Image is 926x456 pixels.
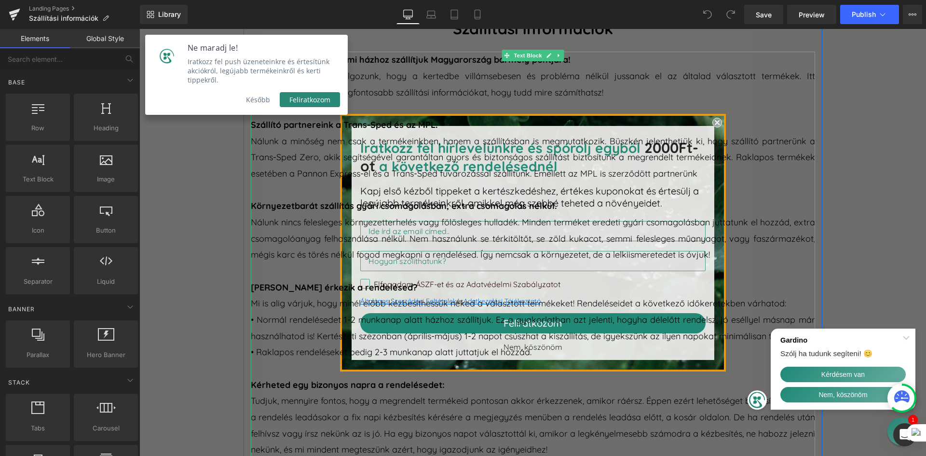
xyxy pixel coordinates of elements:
span: Liquid [77,276,135,287]
span: Preview [799,10,825,20]
a: Landing Pages [29,5,140,13]
h2: Ne maradj le! [48,14,201,24]
p: Tudjuk, mennyire fontos, hogy a megrendelt termékeid pontosan akkor érkezzenek, amikor ráérsz. Ép... [111,364,676,429]
a: Desktop [396,5,420,24]
span: Tabs [9,423,67,433]
a: Global Style [70,29,140,48]
div: Chat widget toggle [748,388,776,416]
button: More [903,5,922,24]
button: Undo [698,5,717,24]
span: Library [158,10,181,19]
span: 1 [913,423,921,431]
span: Button [77,225,135,235]
span: 1 [769,386,778,396]
button: Később [97,63,140,78]
iframe: To enrich screen reader interactions, please activate Accessibility in Grammarly extension settings [139,29,926,456]
button: Redo [721,5,740,24]
iframe: Re:amaze Chat [602,288,786,388]
span: Text Block [372,21,404,32]
a: Laptop [420,5,443,24]
a: Expand / Collapse [414,21,424,32]
button: Feliratkozom [140,63,201,78]
a: New Library [140,5,188,24]
span: Save [756,10,772,20]
p: Iratkozz fel push üzeneteinkre és értesítünk akciókról, legújabb termékeinkről és kerti tippekről. [48,28,201,55]
span: Hero Banner [77,350,135,360]
a: Tablet [443,5,466,24]
a: Mobile [466,5,489,24]
span: Separator [9,276,67,287]
span: Szállítási információk [29,14,98,22]
span: Publish [852,11,876,18]
button: Publish [840,5,899,24]
span: Stack [7,378,31,387]
span: Row [9,123,67,133]
span: Banner [7,304,36,314]
span: Image [77,174,135,184]
span: Icon [9,225,67,235]
span: Carousel [77,423,135,433]
span: Heading [77,123,135,133]
span: Text Block [9,174,67,184]
a: Preview [787,5,836,24]
span: Parallax [9,350,67,360]
iframe: Intercom live chat [893,423,916,446]
span: Base [7,78,26,87]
